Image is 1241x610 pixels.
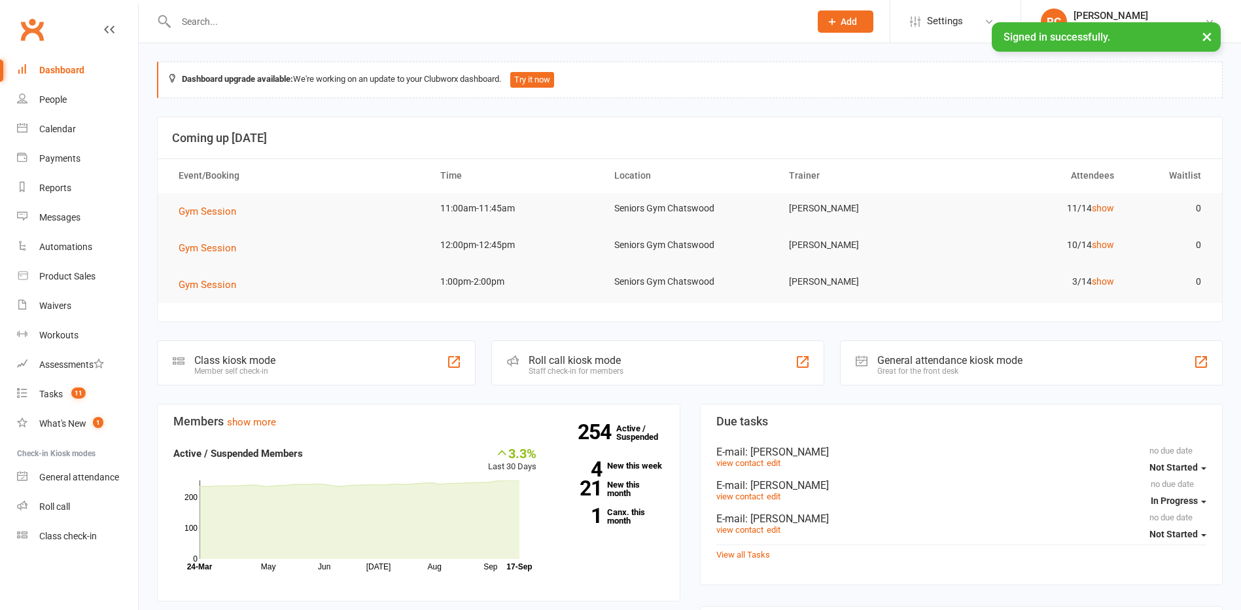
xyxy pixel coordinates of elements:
a: Tasks 11 [17,380,138,409]
button: Add [818,10,873,33]
div: Automations [39,242,92,252]
div: Class kiosk mode [194,354,275,367]
div: Dashboard [39,65,84,75]
div: Uniting Seniors Gym Chatswood [1074,22,1204,33]
span: 11 [71,387,86,399]
span: Gym Session [179,242,236,254]
div: Tasks [39,389,63,399]
td: Seniors Gym Chatswood [603,266,777,297]
td: 3/14 [951,266,1125,297]
div: Calendar [39,124,76,134]
div: [PERSON_NAME] [1074,10,1204,22]
a: 254Active / Suspended [616,414,674,451]
div: Waivers [39,300,71,311]
a: Product Sales [17,262,138,291]
div: We're working on an update to your Clubworx dashboard. [157,62,1223,98]
a: 1Canx. this month [556,508,664,525]
div: RC [1041,9,1067,35]
div: Messages [39,212,80,223]
a: Class kiosk mode [17,522,138,551]
div: Workouts [39,330,79,340]
td: [PERSON_NAME] [777,266,951,297]
a: Messages [17,203,138,232]
span: Add [841,16,857,27]
span: In Progress [1151,495,1198,506]
a: General attendance kiosk mode [17,463,138,492]
div: Reports [39,183,71,193]
th: Attendees [951,159,1125,192]
span: : [PERSON_NAME] [745,512,829,525]
span: : [PERSON_NAME] [745,446,829,458]
div: E-mail [716,479,1207,492]
div: Payments [39,153,80,164]
h3: Due tasks [716,415,1207,428]
button: Gym Session [179,277,245,293]
a: Workouts [17,321,138,350]
h3: Members [173,415,664,428]
td: 12:00pm-12:45pm [428,230,603,260]
span: Not Started [1149,462,1198,473]
a: show [1092,276,1114,287]
div: 3.3% [488,446,536,460]
a: What's New1 [17,409,138,439]
td: 0 [1126,266,1213,297]
a: View all Tasks [716,550,770,560]
button: × [1195,22,1219,50]
a: show [1092,240,1114,250]
td: 0 [1126,193,1213,224]
td: 1:00pm-2:00pm [428,266,603,297]
button: Not Started [1149,456,1206,479]
th: Location [603,159,777,192]
td: Seniors Gym Chatswood [603,193,777,224]
a: edit [767,492,780,501]
button: In Progress [1151,489,1206,512]
a: view contact [716,492,763,501]
span: : [PERSON_NAME] [745,479,829,492]
button: Not Started [1149,522,1206,546]
td: 0 [1126,230,1213,260]
strong: 21 [556,478,602,498]
strong: Active / Suspended Members [173,448,303,459]
a: edit [767,458,780,468]
div: Member self check-in [194,367,275,376]
div: Great for the front desk [877,367,1023,376]
h3: Coming up [DATE] [172,132,1208,145]
div: Staff check-in for members [529,367,623,376]
div: Roll call [39,501,70,512]
td: 11/14 [951,193,1125,224]
span: Not Started [1149,529,1198,539]
div: What's New [39,418,86,429]
input: Search... [172,12,801,31]
a: Clubworx [16,13,48,46]
a: 21New this month [556,480,664,497]
td: Seniors Gym Chatswood [603,230,777,260]
div: E-mail [716,446,1207,458]
strong: 4 [556,459,602,479]
span: Settings [927,7,963,36]
a: Calendar [17,115,138,144]
a: Automations [17,232,138,262]
strong: Dashboard upgrade available: [182,74,293,84]
td: 11:00am-11:45am [428,193,603,224]
a: Waivers [17,291,138,321]
div: Last 30 Days [488,446,536,474]
a: view contact [716,458,763,468]
th: Time [428,159,603,192]
div: Class check-in [39,531,97,541]
a: Reports [17,173,138,203]
div: Roll call kiosk mode [529,354,623,367]
strong: 254 [578,422,616,442]
a: Roll call [17,492,138,522]
span: 1 [93,417,103,428]
th: Waitlist [1126,159,1213,192]
a: Assessments [17,350,138,380]
a: show [1092,203,1114,213]
th: Event/Booking [167,159,428,192]
div: General attendance [39,472,119,482]
a: Payments [17,144,138,173]
td: 10/14 [951,230,1125,260]
div: E-mail [716,512,1207,525]
div: People [39,94,67,105]
a: 4New this week [556,461,664,470]
span: Gym Session [179,279,236,291]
